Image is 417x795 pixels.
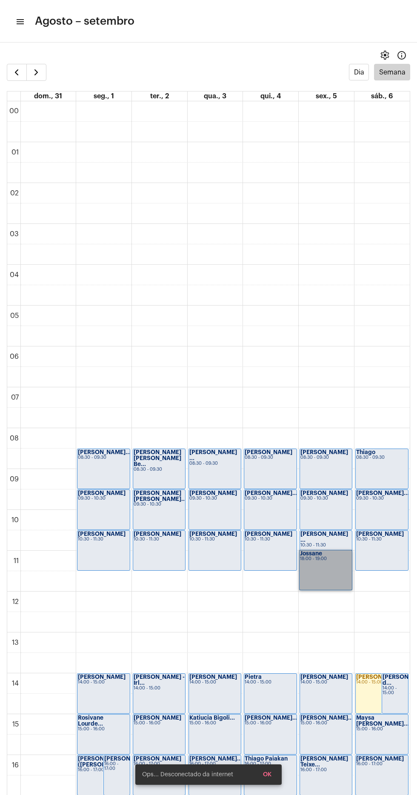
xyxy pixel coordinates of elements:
[78,756,133,767] strong: [PERSON_NAME] ([PERSON_NAME]...
[35,14,134,28] span: Agosto – setembro
[32,92,64,101] a: 31 de agosto de 2025
[245,715,297,721] strong: [PERSON_NAME]...
[104,756,157,761] strong: [PERSON_NAME]...
[300,531,348,543] strong: [PERSON_NAME] ...
[263,772,271,778] span: OK
[356,762,408,766] div: 16:00 - 17:00
[134,449,181,467] strong: [PERSON_NAME] [PERSON_NAME] Be...
[10,149,20,156] div: 01
[393,47,410,64] button: Info
[245,490,297,496] strong: [PERSON_NAME]...
[134,502,185,507] div: 09:30 - 10:30
[356,674,404,680] strong: [PERSON_NAME]
[134,537,185,542] div: 10:30 - 11:30
[149,92,171,101] a: 2 de setembro de 2025
[189,721,240,726] div: 15:00 - 16:00
[104,762,129,771] div: 16:00 - 17:00
[26,64,46,81] button: Próximo Semana
[356,680,408,685] div: 14:00 - 15:00
[314,92,339,101] a: 5 de setembro de 2025
[300,768,351,772] div: 16:00 - 17:00
[134,490,186,502] strong: [PERSON_NAME] [PERSON_NAME]...
[245,455,296,460] div: 08:30 - 09:30
[383,686,408,695] div: 14:00 - 15:00
[10,639,20,646] div: 13
[11,721,20,728] div: 15
[134,686,185,691] div: 14:00 - 15:00
[300,674,348,680] strong: [PERSON_NAME]
[12,557,20,565] div: 11
[245,537,296,542] div: 10:30 - 11:30
[356,727,408,732] div: 15:00 - 16:00
[9,394,20,401] div: 07
[7,64,27,81] button: Semana Anterior
[11,598,20,606] div: 12
[245,680,296,685] div: 14:00 - 15:00
[189,680,240,685] div: 14:00 - 15:00
[78,715,103,726] strong: Rosivane Lourde...
[8,435,20,442] div: 08
[300,496,351,501] div: 09:30 - 10:30
[9,189,20,197] div: 02
[78,531,126,537] strong: [PERSON_NAME]
[356,531,404,537] strong: [PERSON_NAME]
[189,490,237,496] strong: [PERSON_NAME]
[356,537,408,542] div: 10:30 - 11:30
[245,674,262,680] strong: Pietra
[78,680,129,685] div: 14:00 - 15:00
[92,92,116,101] a: 1 de setembro de 2025
[8,475,20,483] div: 09
[300,715,353,721] strong: [PERSON_NAME]...
[300,455,351,460] div: 08:30 - 09:30
[134,674,185,686] strong: [PERSON_NAME] - Irl...
[356,449,375,455] strong: Thiago
[245,531,292,537] strong: [PERSON_NAME]
[189,674,237,680] strong: [PERSON_NAME]
[9,312,20,320] div: 05
[300,721,351,726] div: 15:00 - 16:00
[78,674,126,680] strong: [PERSON_NAME]
[134,721,185,726] div: 15:00 - 16:00
[245,721,296,726] div: 15:00 - 16:00
[245,449,292,455] strong: [PERSON_NAME]
[189,537,240,542] div: 10:30 - 11:30
[10,680,20,687] div: 14
[356,715,409,726] strong: Maysa [PERSON_NAME]...
[300,490,348,496] strong: [PERSON_NAME]
[300,680,351,685] div: 14:00 - 15:00
[8,271,20,279] div: 04
[300,543,351,548] div: 10:30 - 11:30
[78,537,129,542] div: 10:30 - 11:30
[78,727,129,732] div: 15:00 - 16:00
[356,496,408,501] div: 09:30 - 10:30
[134,531,181,537] strong: [PERSON_NAME]
[134,467,185,472] div: 08:30 - 09:30
[380,50,390,60] span: settings
[369,92,394,101] a: 6 de setembro de 2025
[245,496,296,501] div: 09:30 - 10:30
[256,767,278,782] button: OK
[300,449,348,455] strong: [PERSON_NAME]
[356,756,404,761] strong: [PERSON_NAME]
[189,715,235,721] strong: Katiucia Bigoli...
[259,92,283,101] a: 4 de setembro de 2025
[134,715,181,721] strong: [PERSON_NAME]
[8,230,20,238] div: 03
[10,516,20,524] div: 10
[8,107,20,115] div: 00
[142,770,233,779] span: Ops... Desconectado da internet
[10,761,20,769] div: 16
[189,496,240,501] div: 09:30 - 10:30
[78,490,126,496] strong: [PERSON_NAME]
[300,756,348,767] strong: [PERSON_NAME] Teixe...
[189,449,237,461] strong: [PERSON_NAME] ...
[15,17,24,27] mat-icon: sidenav icon
[8,353,20,360] div: 06
[189,461,240,466] div: 08:30 - 09:30
[189,531,237,537] strong: [PERSON_NAME]
[397,50,407,60] mat-icon: Info
[374,64,410,80] button: Semana
[356,455,408,460] div: 08:30 - 09:30
[78,496,129,501] div: 09:30 - 10:30
[78,455,129,460] div: 08:30 - 09:30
